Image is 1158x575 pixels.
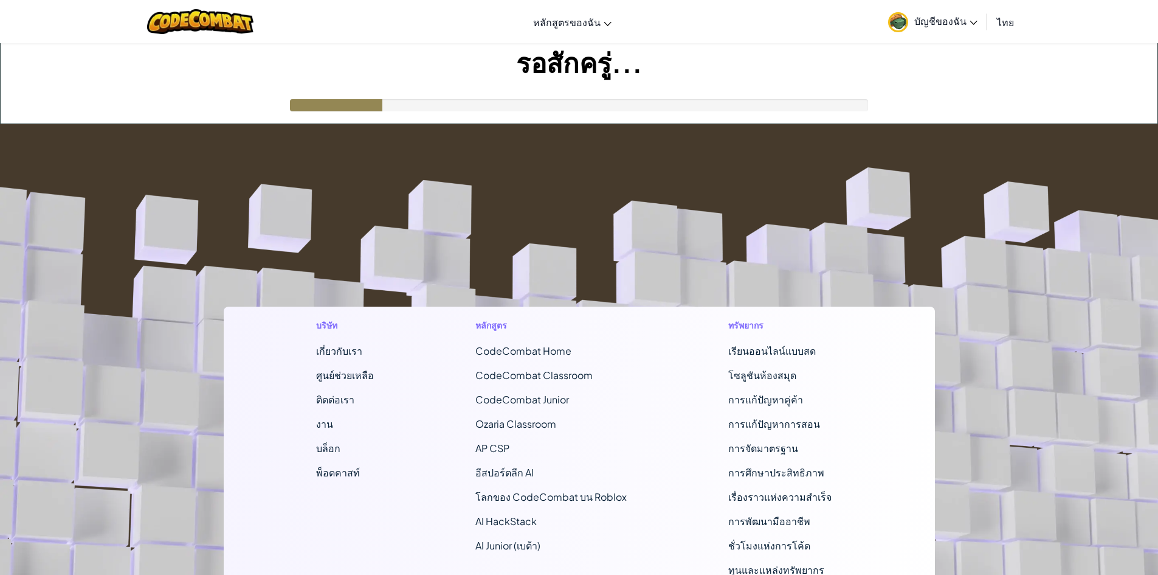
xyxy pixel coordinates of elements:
[533,16,601,29] span: หลักสูตรของฉัน
[475,539,540,552] a: AI Junior (เบต้า)
[475,442,509,455] a: AP CSP
[728,393,803,406] a: การแก้ปัญหาคู่ค้า
[728,442,798,455] a: การจัดมาตรฐาน
[527,5,618,38] a: หลักสูตรของฉัน
[728,344,816,357] a: เรียนออนไลน์แบบสด
[316,442,340,455] a: บล็อก
[475,393,569,406] a: CodeCombat Junior
[882,2,984,41] a: บัญชีของฉัน
[991,5,1020,38] a: ไทย
[728,417,820,430] a: การแก้ปัญหาการสอน
[316,393,354,406] span: ติดต่อเรา
[728,490,832,503] a: เรื่องราวแห่งความสำเร็จ
[316,319,374,332] h1: บริษัท
[475,466,534,479] a: อีสปอร์ตลีก AI
[316,369,374,382] a: ศูนย์ช่วยเหลือ
[1,43,1157,81] h1: รอสักครู่...
[316,344,362,357] a: เกี่ยวกับเรา
[888,12,908,32] img: avatar
[997,16,1014,29] span: ไทย
[316,466,360,479] a: พ็อดคาสท์
[475,490,627,503] a: โลกของ CodeCombat บน Roblox
[728,319,842,332] h1: ทรัพยากร
[475,319,627,332] h1: หลักสูตร
[475,515,537,528] a: AI HackStack
[147,9,253,34] img: CodeCombat logo
[475,369,593,382] a: CodeCombat Classroom
[914,15,977,27] span: บัญชีของฉัน
[728,466,824,479] a: การศึกษาประสิทธิภาพ
[728,515,810,528] a: การพัฒนามืออาชีพ
[475,417,556,430] a: Ozaria Classroom
[475,344,571,357] span: CodeCombat Home
[316,417,333,430] a: งาน
[728,369,796,382] a: โซลูชันห้องสมุด
[728,539,810,552] a: ชั่วโมงแห่งการโค้ด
